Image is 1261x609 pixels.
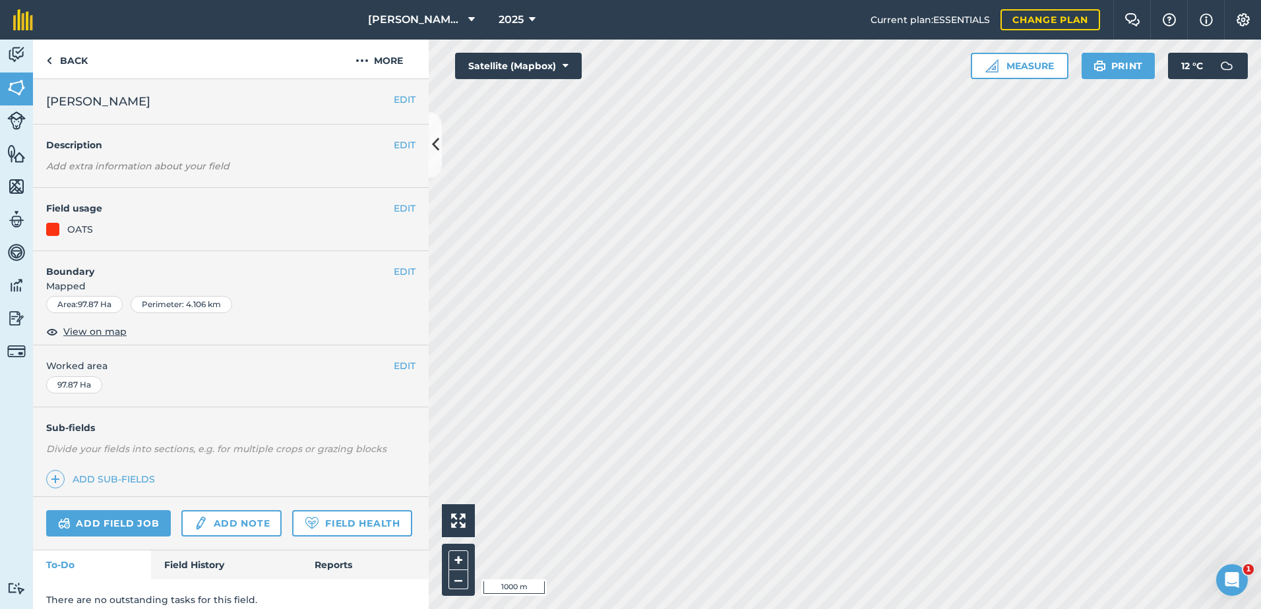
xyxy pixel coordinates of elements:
img: svg+xml;base64,PHN2ZyB4bWxucz0iaHR0cDovL3d3dy53My5vcmcvMjAwMC9zdmciIHdpZHRoPSIxNyIgaGVpZ2h0PSIxNy... [1200,12,1213,28]
a: Add sub-fields [46,470,160,488]
img: svg+xml;base64,PHN2ZyB4bWxucz0iaHR0cDovL3d3dy53My5vcmcvMjAwMC9zdmciIHdpZHRoPSIxNCIgaGVpZ2h0PSIyNC... [51,471,60,487]
img: svg+xml;base64,PHN2ZyB4bWxucz0iaHR0cDovL3d3dy53My5vcmcvMjAwMC9zdmciIHdpZHRoPSI1NiIgaGVpZ2h0PSI2MC... [7,78,26,98]
button: 12 °C [1168,53,1248,79]
a: Add field job [46,510,171,536]
a: Change plan [1000,9,1100,30]
p: There are no outstanding tasks for this field. [46,593,415,607]
iframe: Intercom live chat [1216,564,1248,596]
div: OATS [67,222,93,237]
div: 97.87 Ha [46,376,102,393]
button: EDIT [394,92,415,107]
img: svg+xml;base64,PD94bWwgdmVyc2lvbj0iMS4wIiBlbmNvZGluZz0idXRmLTgiPz4KPCEtLSBHZW5lcmF0b3I6IEFkb2JlIE... [7,275,26,295]
em: Divide your fields into sections, e.g. for multiple crops or grazing blocks [46,443,386,455]
button: EDIT [394,359,415,373]
img: Ruler icon [985,59,999,72]
span: 2025 [499,12,524,28]
img: A cog icon [1235,13,1251,26]
img: Two speech bubbles overlapping with the left bubble in the forefront [1124,13,1140,26]
span: [PERSON_NAME] [46,92,150,111]
img: svg+xml;base64,PHN2ZyB4bWxucz0iaHR0cDovL3d3dy53My5vcmcvMjAwMC9zdmciIHdpZHRoPSI5IiBoZWlnaHQ9IjI0Ii... [46,53,52,69]
button: + [448,550,468,570]
span: 12 ° C [1181,53,1203,79]
a: Add note [181,510,282,536]
span: View on map [63,324,127,339]
h4: Sub-fields [33,420,429,435]
button: EDIT [394,264,415,279]
span: [PERSON_NAME] ASAHI PADDOCKS [368,12,463,28]
img: svg+xml;base64,PD94bWwgdmVyc2lvbj0iMS4wIiBlbmNvZGluZz0idXRmLTgiPz4KPCEtLSBHZW5lcmF0b3I6IEFkb2JlIE... [7,308,26,328]
div: Perimeter : 4.106 km [131,296,232,313]
img: svg+xml;base64,PHN2ZyB4bWxucz0iaHR0cDovL3d3dy53My5vcmcvMjAwMC9zdmciIHdpZHRoPSIxOSIgaGVpZ2h0PSIyNC... [1093,58,1106,74]
img: svg+xml;base64,PD94bWwgdmVyc2lvbj0iMS4wIiBlbmNvZGluZz0idXRmLTgiPz4KPCEtLSBHZW5lcmF0b3I6IEFkb2JlIE... [7,243,26,262]
span: Worked area [46,359,415,373]
img: svg+xml;base64,PHN2ZyB4bWxucz0iaHR0cDovL3d3dy53My5vcmcvMjAwMC9zdmciIHdpZHRoPSI1NiIgaGVpZ2h0PSI2MC... [7,177,26,196]
img: svg+xml;base64,PHN2ZyB4bWxucz0iaHR0cDovL3d3dy53My5vcmcvMjAwMC9zdmciIHdpZHRoPSIxOCIgaGVpZ2h0PSIyNC... [46,324,58,339]
span: Mapped [33,279,429,293]
span: Current plan : ESSENTIALS [871,13,990,27]
h4: Boundary [33,251,394,279]
img: svg+xml;base64,PHN2ZyB4bWxucz0iaHR0cDovL3d3dy53My5vcmcvMjAwMC9zdmciIHdpZHRoPSIyMCIgaGVpZ2h0PSIyNC... [355,53,369,69]
img: svg+xml;base64,PD94bWwgdmVyc2lvbj0iMS4wIiBlbmNvZGluZz0idXRmLTgiPz4KPCEtLSBHZW5lcmF0b3I6IEFkb2JlIE... [7,210,26,229]
img: A question mark icon [1161,13,1177,26]
img: svg+xml;base64,PD94bWwgdmVyc2lvbj0iMS4wIiBlbmNvZGluZz0idXRmLTgiPz4KPCEtLSBHZW5lcmF0b3I6IEFkb2JlIE... [7,582,26,594]
h4: Description [46,138,415,152]
img: svg+xml;base64,PHN2ZyB4bWxucz0iaHR0cDovL3d3dy53My5vcmcvMjAwMC9zdmciIHdpZHRoPSI1NiIgaGVpZ2h0PSI2MC... [7,144,26,163]
a: Back [33,40,101,78]
a: To-Do [33,550,151,579]
a: Reports [301,550,429,579]
a: Field Health [292,510,412,536]
a: Field History [151,550,301,579]
div: Area : 97.87 Ha [46,296,123,313]
button: Satellite (Mapbox) [455,53,582,79]
img: svg+xml;base64,PD94bWwgdmVyc2lvbj0iMS4wIiBlbmNvZGluZz0idXRmLTgiPz4KPCEtLSBHZW5lcmF0b3I6IEFkb2JlIE... [7,45,26,65]
img: svg+xml;base64,PD94bWwgdmVyc2lvbj0iMS4wIiBlbmNvZGluZz0idXRmLTgiPz4KPCEtLSBHZW5lcmF0b3I6IEFkb2JlIE... [7,111,26,130]
button: EDIT [394,201,415,216]
img: Four arrows, one pointing top left, one top right, one bottom right and the last bottom left [451,513,466,528]
button: More [330,40,429,78]
button: – [448,570,468,589]
h4: Field usage [46,201,394,216]
img: svg+xml;base64,PD94bWwgdmVyc2lvbj0iMS4wIiBlbmNvZGluZz0idXRmLTgiPz4KPCEtLSBHZW5lcmF0b3I6IEFkb2JlIE... [193,515,208,531]
button: Measure [971,53,1068,79]
img: svg+xml;base64,PD94bWwgdmVyc2lvbj0iMS4wIiBlbmNvZGluZz0idXRmLTgiPz4KPCEtLSBHZW5lcmF0b3I6IEFkb2JlIE... [7,342,26,361]
button: Print [1082,53,1155,79]
span: 1 [1243,564,1254,575]
img: svg+xml;base64,PD94bWwgdmVyc2lvbj0iMS4wIiBlbmNvZGluZz0idXRmLTgiPz4KPCEtLSBHZW5lcmF0b3I6IEFkb2JlIE... [58,515,71,531]
button: View on map [46,324,127,339]
button: EDIT [394,138,415,152]
img: fieldmargin Logo [13,9,33,30]
em: Add extra information about your field [46,160,230,172]
img: svg+xml;base64,PD94bWwgdmVyc2lvbj0iMS4wIiBlbmNvZGluZz0idXRmLTgiPz4KPCEtLSBHZW5lcmF0b3I6IEFkb2JlIE... [1214,53,1240,79]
